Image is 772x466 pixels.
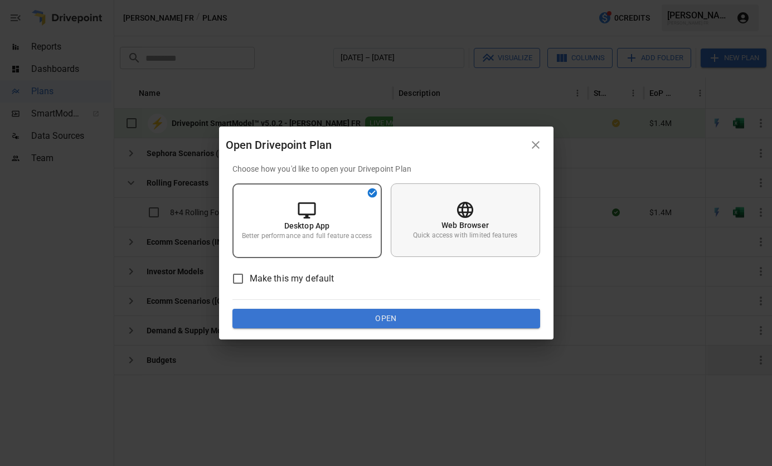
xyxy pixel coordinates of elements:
[413,231,517,240] p: Quick access with limited features
[226,136,525,154] div: Open Drivepoint Plan
[232,163,540,174] p: Choose how you'd like to open your Drivepoint Plan
[232,309,540,329] button: Open
[250,272,334,285] span: Make this my default
[284,220,330,231] p: Desktop App
[441,220,489,231] p: Web Browser
[242,231,372,241] p: Better performance and full feature access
